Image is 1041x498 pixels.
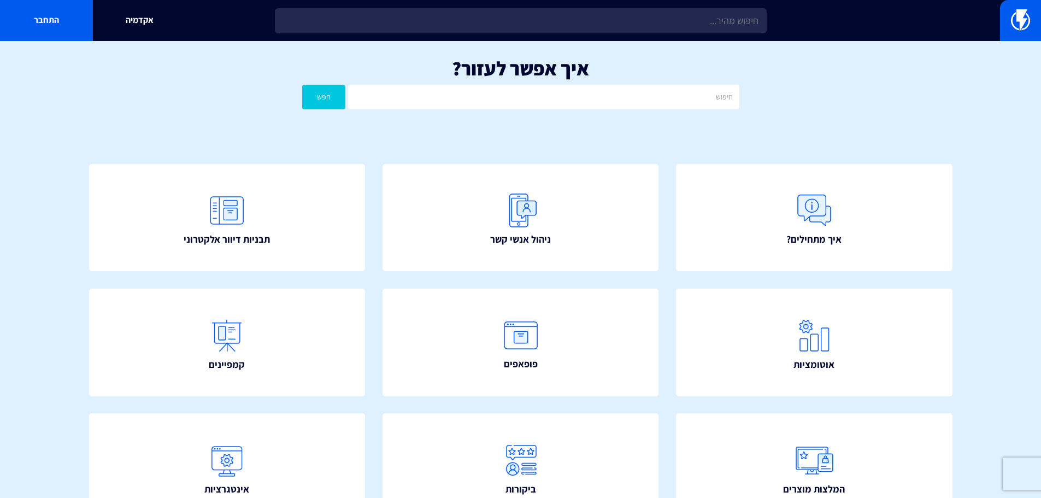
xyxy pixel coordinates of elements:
a: תבניות דיוור אלקטרוני [89,164,366,272]
a: איך מתחילים? [676,164,952,272]
span: ביקורות [505,482,536,496]
span: אוטומציות [793,358,834,372]
span: פופאפים [504,357,538,371]
span: איך מתחילים? [786,232,842,247]
span: קמפיינים [209,358,245,372]
a: אוטומציות [676,289,952,396]
a: פופאפים [383,289,659,396]
h1: איך אפשר לעזור? [16,57,1025,79]
input: חיפוש [348,85,739,109]
span: ניהול אנשי קשר [490,232,551,247]
span: אינטגרציות [204,482,249,496]
span: המלצות מוצרים [783,482,845,496]
button: חפש [302,85,346,109]
span: תבניות דיוור אלקטרוני [184,232,270,247]
a: קמפיינים [89,289,366,396]
a: ניהול אנשי קשר [383,164,659,272]
input: חיפוש מהיר... [275,8,767,33]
